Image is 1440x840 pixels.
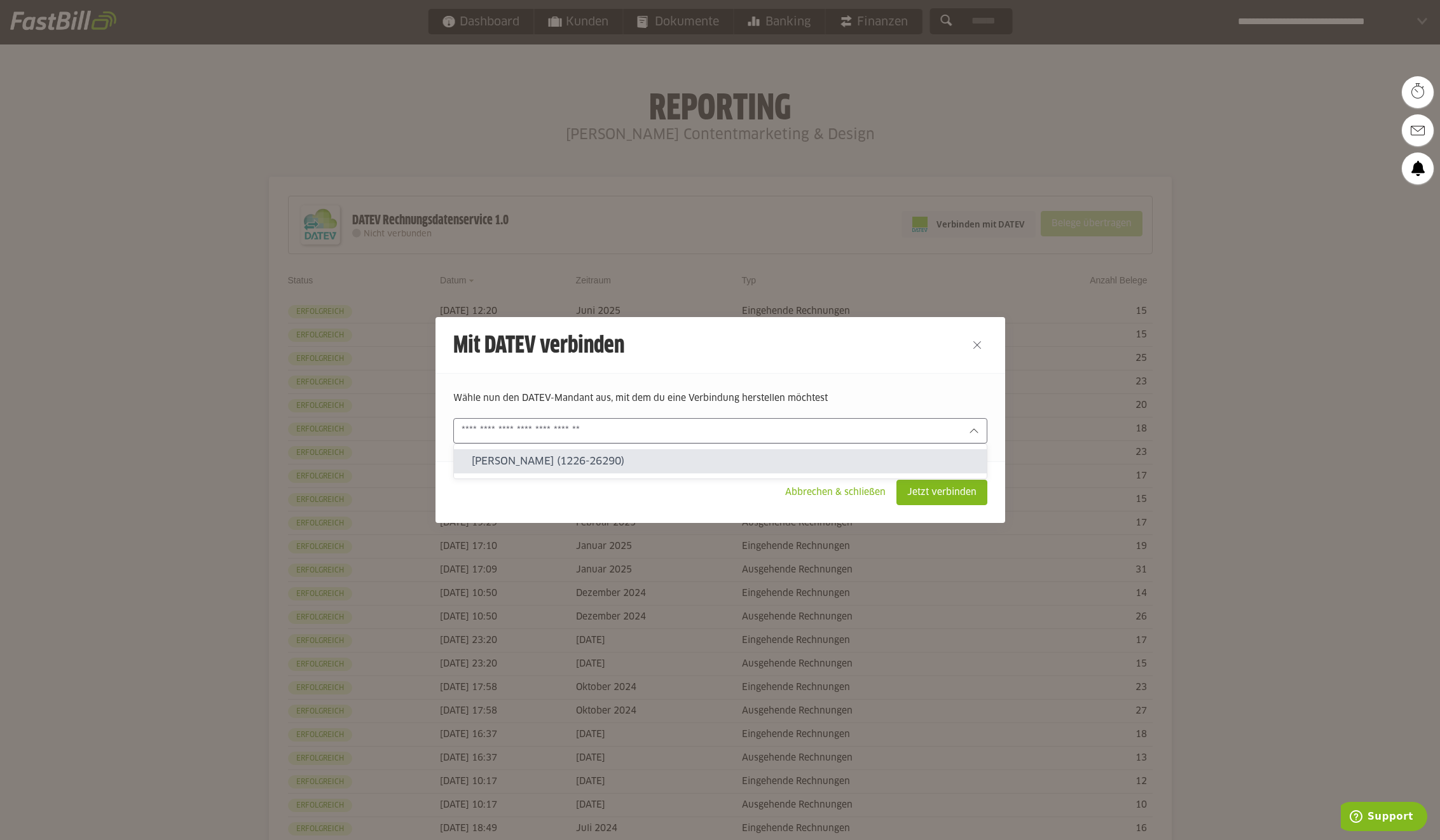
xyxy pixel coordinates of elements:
sl-button: Abbrechen & schließen [774,480,896,505]
sl-button: Jetzt verbinden [896,480,987,505]
sl-option: [PERSON_NAME] (1226-26290) [454,449,987,473]
iframe: Öffnet ein Widget, in dem Sie weitere Informationen finden [1341,802,1427,834]
p: Wähle nun den DATEV-Mandant aus, mit dem du eine Verbindung herstellen möchtest [453,391,987,405]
